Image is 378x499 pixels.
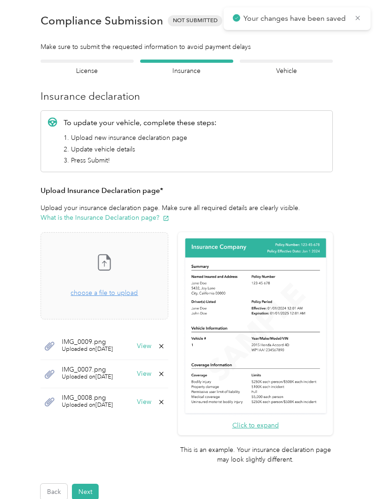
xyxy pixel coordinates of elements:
[137,371,151,377] button: View
[168,15,222,26] span: Not Submitted
[64,117,217,128] p: To update your vehicle, complete these steps:
[41,66,134,76] h4: License
[178,445,333,464] p: This is an example. Your insurance declaration page may look slightly different.
[62,345,113,354] span: Uploaded on [DATE]
[326,447,378,499] iframe: Everlance-gr Chat Button Frame
[232,421,279,430] button: Click to expand
[41,14,163,27] h1: Compliance Submission
[62,367,113,373] span: IMG_0007.png
[183,237,328,415] img: Sample insurance declaration
[64,156,217,165] li: 3. Press Submit!
[41,213,169,222] button: What is the Insurance Declaration page?
[243,13,348,24] p: Your changes have been saved
[41,42,333,52] div: Make sure to submit the requested information to avoid payment delays
[64,144,217,154] li: 2. Update vehicle details
[71,289,138,297] span: choose a file to upload
[41,185,333,197] h3: Upload Insurance Declaration page*
[41,233,168,319] span: choose a file to upload
[64,133,217,143] li: 1. Upload new insurance declaration page
[140,66,233,76] h4: Insurance
[240,66,333,76] h4: Vehicle
[62,401,113,409] span: Uploaded on [DATE]
[137,343,151,349] button: View
[137,399,151,405] button: View
[62,395,113,401] span: IMG_0008.png
[62,339,113,345] span: IMG_0009.png
[41,89,333,104] h3: Insurance declaration
[41,203,333,222] p: Upload your insurance declaration page. Make sure all required details are clearly visible.
[62,373,113,381] span: Uploaded on [DATE]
